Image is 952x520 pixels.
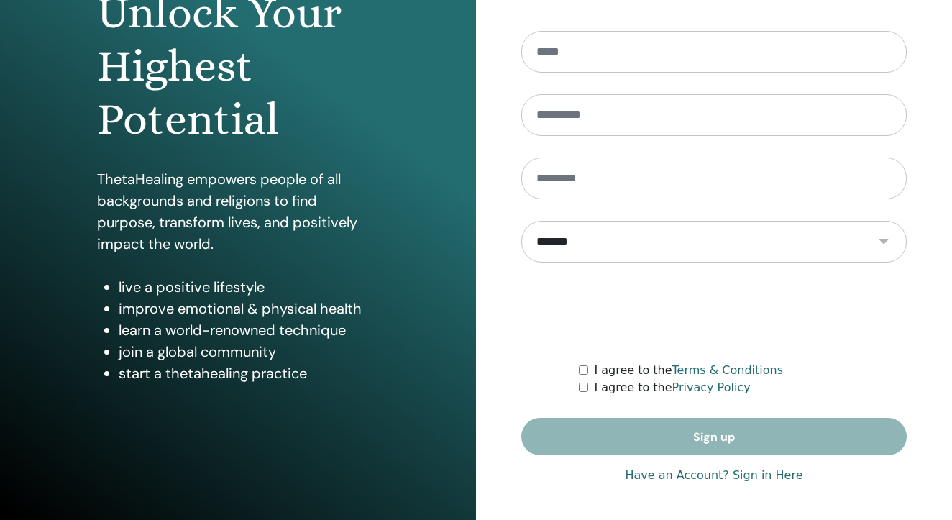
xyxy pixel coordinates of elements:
[119,276,378,298] li: live a positive lifestyle
[97,168,378,255] p: ThetaHealing empowers people of all backgrounds and religions to find purpose, transform lives, a...
[594,379,750,396] label: I agree to the
[594,362,783,379] label: I agree to the
[119,319,378,341] li: learn a world-renowned technique
[672,363,783,377] a: Terms & Conditions
[672,380,751,394] a: Privacy Policy
[119,298,378,319] li: improve emotional & physical health
[605,284,823,340] iframe: reCAPTCHA
[119,341,378,362] li: join a global community
[119,362,378,384] li: start a thetahealing practice
[625,467,802,484] a: Have an Account? Sign in Here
